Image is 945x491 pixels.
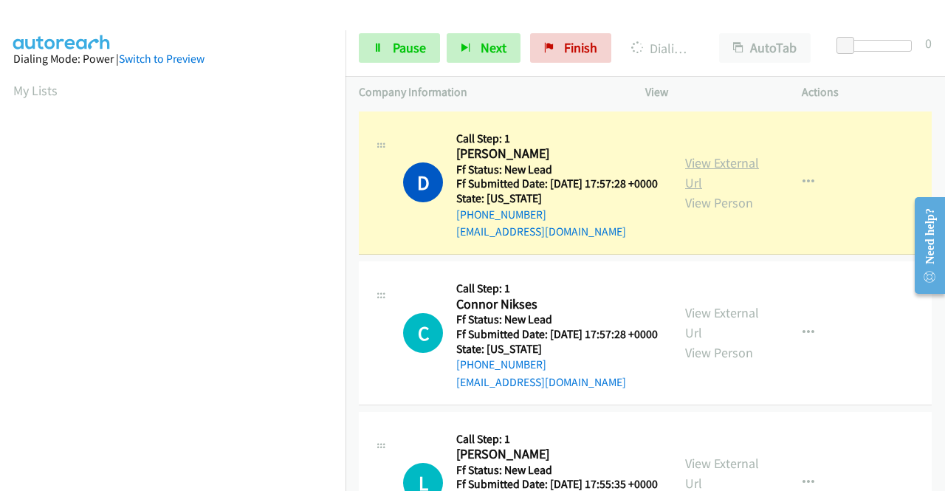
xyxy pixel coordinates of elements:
[456,342,658,357] h5: State: [US_STATE]
[844,40,912,52] div: Delay between calls (in seconds)
[359,83,619,101] p: Company Information
[456,162,658,177] h5: Ff Status: New Lead
[456,145,653,162] h2: [PERSON_NAME]
[685,344,753,361] a: View Person
[456,131,658,146] h5: Call Step: 1
[645,83,775,101] p: View
[13,82,58,99] a: My Lists
[564,39,597,56] span: Finish
[456,224,626,238] a: [EMAIL_ADDRESS][DOMAIN_NAME]
[456,176,658,191] h5: Ff Submitted Date: [DATE] 17:57:28 +0000
[456,463,658,478] h5: Ff Status: New Lead
[685,154,759,191] a: View External Url
[456,296,653,313] h2: Connor Nikses
[359,33,440,63] a: Pause
[456,312,658,327] h5: Ff Status: New Lead
[13,50,332,68] div: Dialing Mode: Power |
[685,304,759,341] a: View External Url
[403,162,443,202] h1: D
[456,432,658,447] h5: Call Step: 1
[631,38,693,58] p: Dialing [PERSON_NAME]
[719,33,811,63] button: AutoTab
[447,33,520,63] button: Next
[903,187,945,304] iframe: Resource Center
[925,33,932,53] div: 0
[403,313,443,353] h1: C
[119,52,205,66] a: Switch to Preview
[456,357,546,371] a: [PHONE_NUMBER]
[802,83,932,101] p: Actions
[403,313,443,353] div: The call is yet to be attempted
[393,39,426,56] span: Pause
[456,191,658,206] h5: State: [US_STATE]
[456,446,653,463] h2: [PERSON_NAME]
[456,375,626,389] a: [EMAIL_ADDRESS][DOMAIN_NAME]
[456,281,658,296] h5: Call Step: 1
[456,327,658,342] h5: Ff Submitted Date: [DATE] 17:57:28 +0000
[456,207,546,222] a: [PHONE_NUMBER]
[481,39,506,56] span: Next
[685,194,753,211] a: View Person
[530,33,611,63] a: Finish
